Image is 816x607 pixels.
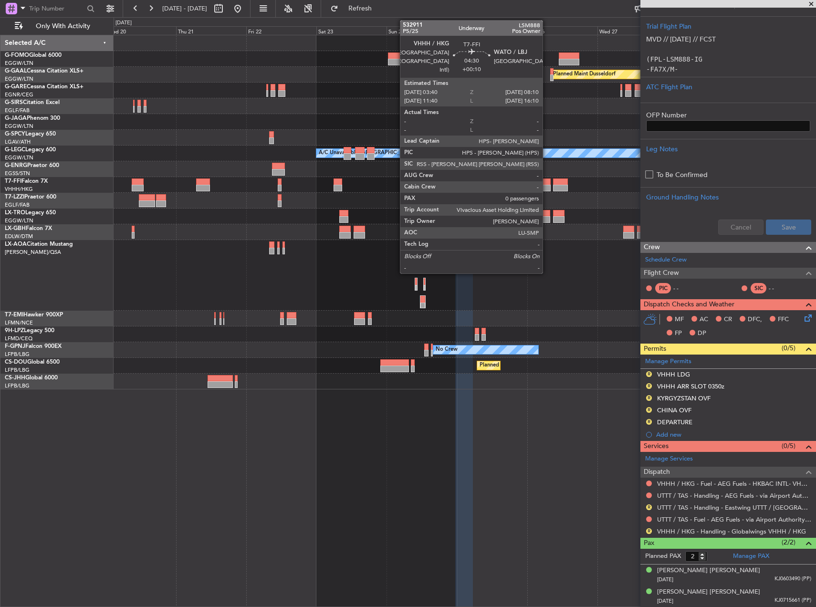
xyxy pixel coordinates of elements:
[5,91,33,98] a: EGNR/CEG
[5,84,27,90] span: G-GARE
[5,100,60,105] a: G-SIRSCitation Excel
[646,65,783,83] code: -FA7X/M-SBDE1E2E3FGHIJ3J4J7M3P2RWXYZ/LB1D1
[5,107,30,114] a: EGLF/FAB
[5,115,60,121] a: G-JAGAPhenom 300
[657,587,760,597] div: [PERSON_NAME] [PERSON_NAME]
[646,407,652,413] button: R
[657,418,692,426] div: DEPARTURE
[5,344,62,349] a: F-GPNJFalcon 900EX
[657,503,811,512] a: UTTT / TAS - Handling - Eastwing UTTT / [GEOGRAPHIC_DATA]
[316,26,387,35] div: Sat 23
[5,123,33,130] a: EGGW/LTN
[657,480,811,488] a: VHHH / HKG - Fuel - AEG Fuels - HKBAC INTL- VHHH / HKG
[657,170,708,180] label: To Be Confirmed
[527,26,597,35] div: Tue 26
[115,19,132,27] div: [DATE]
[5,210,25,216] span: LX-TRO
[733,552,769,561] a: Manage PAX
[724,315,732,324] span: CR
[645,255,687,265] a: Schedule Crew
[5,226,52,231] a: LX-GBHFalcon 7X
[5,312,23,318] span: T7-EMI
[646,192,810,202] div: Ground Handling Notes
[5,100,23,105] span: G-SIRS
[5,233,33,240] a: EDLW/DTM
[5,194,24,200] span: T7-LZZI
[340,5,380,12] span: Refresh
[5,178,21,184] span: T7-FFI
[5,375,25,381] span: CS-JHH
[5,241,73,247] a: LX-AOACitation Mustang
[326,1,383,16] button: Refresh
[5,335,32,342] a: LFMD/CEQ
[778,315,789,324] span: FFC
[645,357,691,366] a: Manage Permits
[176,26,246,35] div: Thu 21
[5,241,27,247] span: LX-AOA
[5,351,30,358] a: LFPB/LBG
[5,154,33,161] a: EGGW/LTN
[5,312,63,318] a: T7-EMIHawker 900XP
[5,163,59,168] a: G-ENRGPraetor 600
[646,528,652,534] button: R
[644,299,734,310] span: Dispatch Checks and Weather
[246,26,316,35] div: Fri 22
[748,315,762,324] span: DFC,
[646,395,652,401] button: R
[644,344,666,355] span: Permits
[646,34,810,44] p: MVD // [DATE] // FCST
[646,110,810,120] label: OFP Number
[646,371,652,377] button: R
[29,1,84,16] input: Trip Number
[782,441,795,451] span: (0/5)
[597,26,668,35] div: Wed 27
[774,597,811,605] span: KJ0715661 (PP)
[646,21,810,31] div: Trial Flight Plan
[5,328,54,334] a: 9H-LPZLegacy 500
[5,319,33,326] a: LFMN/NCE
[645,454,693,464] a: Manage Services
[646,419,652,425] button: R
[769,284,790,293] div: - -
[655,283,671,293] div: PIC
[644,538,654,549] span: Pax
[657,394,711,402] div: KYRGYZSTAN OVF
[646,144,810,154] div: Leg Notes
[5,366,30,374] a: LFPB/LBG
[644,467,670,478] span: Dispatch
[5,178,48,184] a: T7-FFIFalcon 7X
[319,146,474,160] div: A/C Unavailable [GEOGRAPHIC_DATA] ([GEOGRAPHIC_DATA])
[5,147,25,153] span: G-LEGC
[480,358,630,373] div: Planned Maint [GEOGRAPHIC_DATA] ([GEOGRAPHIC_DATA])
[774,575,811,583] span: KJ0603490 (PP)
[5,249,61,256] a: [PERSON_NAME]/QSA
[5,84,84,90] a: G-GARECessna Citation XLS+
[700,315,708,324] span: AC
[675,329,682,338] span: FP
[782,343,795,353] span: (0/5)
[675,315,684,324] span: MF
[657,406,691,414] div: CHINA OVF
[646,82,810,92] div: ATC Flight Plan
[646,383,652,389] button: R
[5,60,33,67] a: EGGW/LTN
[5,194,56,200] a: T7-LZZIPraetor 600
[5,170,30,177] a: EGSS/STN
[5,147,56,153] a: G-LEGCLegacy 600
[646,55,702,63] code: (FPL-LSM888-IG
[673,284,695,293] div: - -
[657,527,806,535] a: VHHH / HKG - Handling - Globalwings VHHH / HKG
[5,359,27,365] span: CS-DOU
[436,343,458,357] div: No Crew
[657,597,673,605] span: [DATE]
[645,552,681,561] label: Planned PAX
[25,23,101,30] span: Only With Activity
[5,52,62,58] a: G-FOMOGlobal 6000
[751,283,766,293] div: SIC
[457,26,527,35] div: Mon 25
[657,370,690,378] div: VHHH LDG
[5,201,30,209] a: EGLF/FAB
[5,163,27,168] span: G-ENRG
[5,226,26,231] span: LX-GBH
[5,217,33,224] a: EGGW/LTN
